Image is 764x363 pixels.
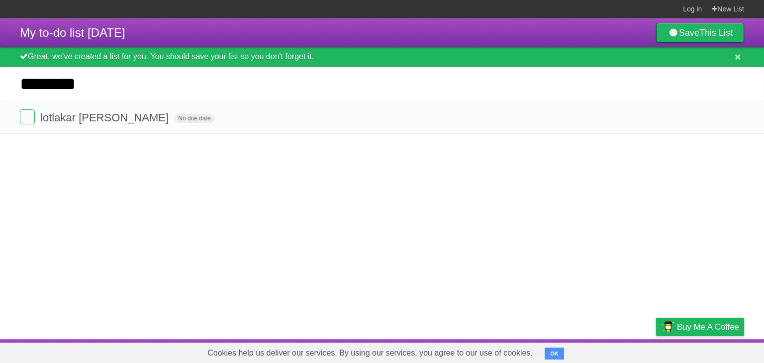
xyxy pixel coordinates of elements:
a: SaveThis List [656,23,744,43]
span: My to-do list [DATE] [20,26,125,39]
b: This List [699,28,733,38]
a: Privacy [643,342,669,361]
button: OK [545,348,564,360]
a: Developers [557,342,597,361]
a: Buy me a coffee [656,318,744,336]
label: Done [20,109,35,124]
span: No due date [174,114,214,123]
img: Buy me a coffee [661,318,674,335]
span: Cookies help us deliver our services. By using our services, you agree to our use of cookies. [197,343,543,363]
span: Buy me a coffee [677,318,739,336]
a: About [524,342,545,361]
a: Terms [609,342,631,361]
a: Suggest a feature [681,342,744,361]
span: lotlakar [PERSON_NAME] [40,111,171,124]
